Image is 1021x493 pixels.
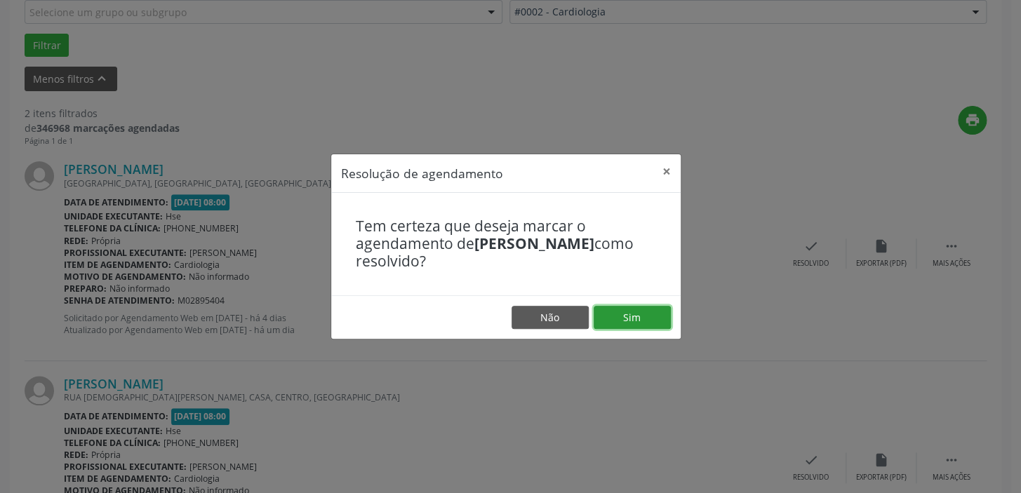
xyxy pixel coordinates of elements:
h4: Tem certeza que deseja marcar o agendamento de como resolvido? [356,217,656,271]
button: Close [653,154,681,189]
button: Sim [594,306,671,330]
button: Não [512,306,589,330]
b: [PERSON_NAME] [474,234,594,253]
h5: Resolução de agendamento [341,164,503,182]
